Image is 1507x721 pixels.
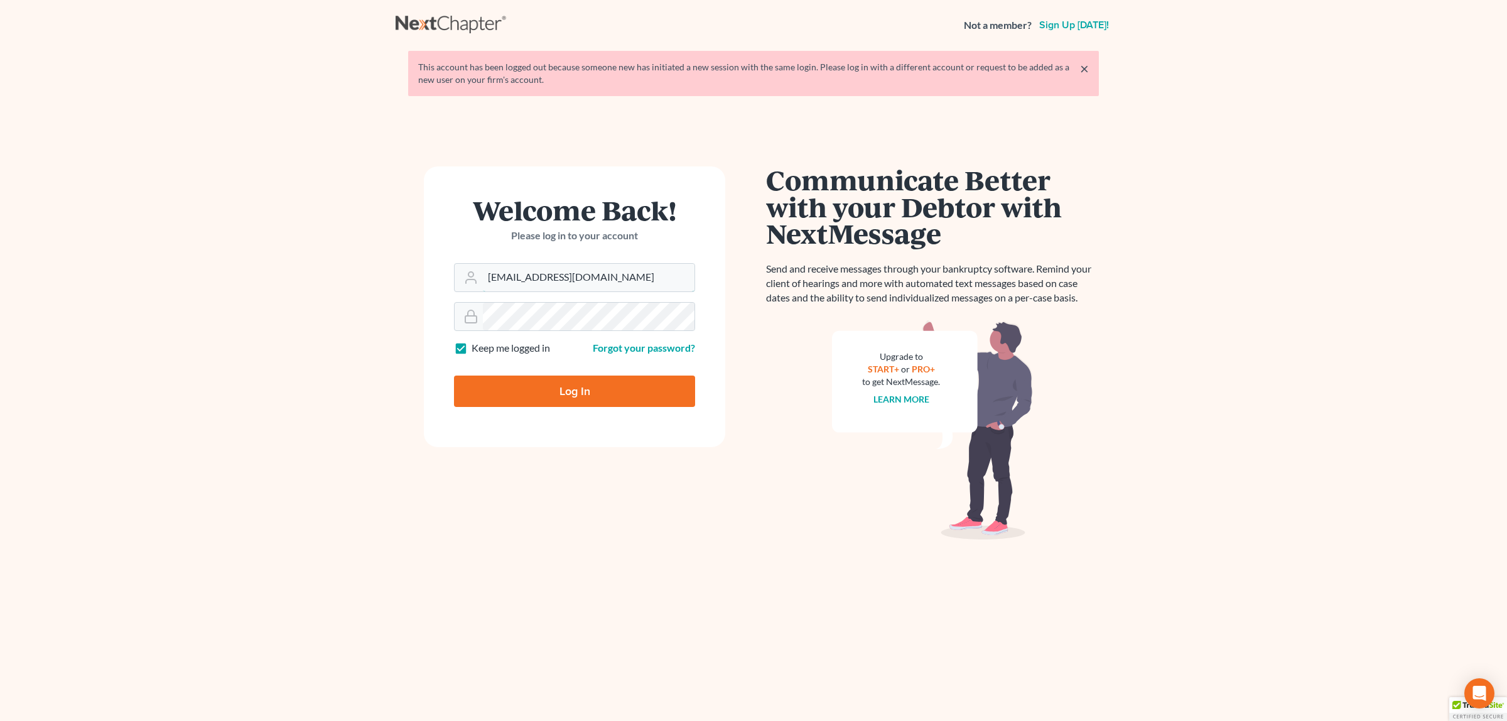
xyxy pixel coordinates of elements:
[454,376,695,407] input: Log In
[912,364,935,374] a: PRO+
[454,197,695,224] h1: Welcome Back!
[862,350,940,363] div: Upgrade to
[901,364,910,374] span: or
[454,229,695,243] p: Please log in to your account
[1464,678,1494,708] div: Open Intercom Messenger
[1037,20,1111,30] a: Sign up [DATE]!
[766,166,1099,247] h1: Communicate Better with your Debtor with NextMessage
[472,341,550,355] label: Keep me logged in
[483,264,694,291] input: Email Address
[1449,697,1507,721] div: TrustedSite Certified
[766,262,1099,305] p: Send and receive messages through your bankruptcy software. Remind your client of hearings and mo...
[593,342,695,354] a: Forgot your password?
[868,364,899,374] a: START+
[862,376,940,388] div: to get NextMessage.
[964,18,1032,33] strong: Not a member?
[832,320,1033,540] img: nextmessage_bg-59042aed3d76b12b5cd301f8e5b87938c9018125f34e5fa2b7a6b67550977c72.svg
[418,61,1089,86] div: This account has been logged out because someone new has initiated a new session with the same lo...
[1080,61,1089,76] a: ×
[873,394,929,404] a: Learn more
